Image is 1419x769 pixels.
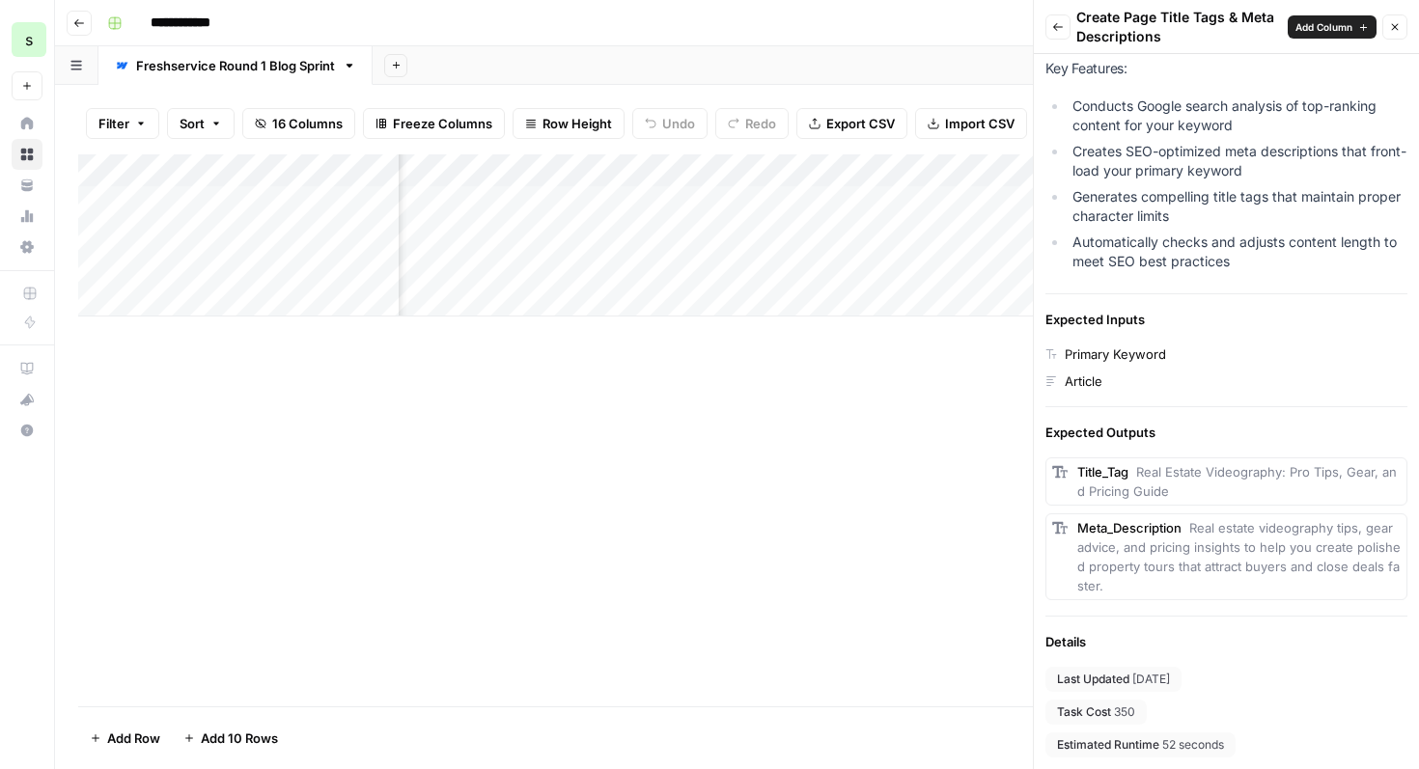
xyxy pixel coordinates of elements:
span: Add 10 Rows [201,728,278,748]
li: Generates compelling title tags that maintain proper character limits [1068,187,1407,226]
button: Row Height [513,108,625,139]
span: Meta_Description [1077,520,1182,536]
span: Redo [745,114,776,133]
span: Add Row [107,728,160,748]
div: Expected Outputs [1045,423,1407,442]
span: Add Column [1295,19,1352,35]
span: 52 seconds [1162,736,1224,754]
button: Add Row [78,723,172,754]
button: Sort [167,108,235,139]
span: Import CSV [945,114,1015,133]
span: s [25,28,33,51]
li: Creates SEO-optimized meta descriptions that front-load your primary keyword [1068,142,1407,180]
span: Undo [662,114,695,133]
span: Row Height [543,114,612,133]
span: 350 [1114,703,1135,721]
span: Real estate videography tips, gear advice, and pricing insights to help you create polished prope... [1077,520,1401,593]
button: 16 Columns [242,108,355,139]
span: Sort [180,114,205,133]
a: Usage [12,201,42,232]
div: Primary Keyword [1065,344,1166,364]
button: Filter [86,108,159,139]
p: Key Features: [1045,58,1407,80]
span: 16 Columns [272,114,343,133]
a: AirOps Academy [12,353,42,384]
a: Browse [12,139,42,170]
a: Your Data [12,170,42,201]
li: Conducts Google search analysis of top-ranking content for your keyword [1068,96,1407,135]
button: Help + Support [12,415,42,446]
button: Workspace: saasgenie [12,15,42,64]
span: Freeze Columns [393,114,492,133]
button: Import CSV [915,108,1027,139]
a: Freshservice Round 1 Blog Sprint [98,46,373,85]
div: Freshservice Round 1 Blog Sprint [136,56,335,75]
span: Estimated Runtime [1057,736,1159,754]
span: Filter [98,114,129,133]
a: Home [12,108,42,139]
button: What's new? [12,384,42,415]
span: Export CSV [826,114,895,133]
button: Add Column [1288,15,1377,39]
button: Redo [715,108,789,139]
button: Add 10 Rows [172,723,290,754]
span: Task Cost [1057,703,1111,721]
span: [DATE] [1132,671,1170,688]
button: Export CSV [796,108,907,139]
button: Undo [632,108,708,139]
div: Details [1045,632,1407,651]
div: Article [1065,371,1102,391]
span: Title_Tag [1077,464,1128,480]
div: What's new? [13,385,42,414]
button: Freeze Columns [363,108,505,139]
span: Real Estate Videography: Pro Tips, Gear, and Pricing Guide [1077,464,1397,499]
span: Last Updated [1057,671,1129,688]
a: Settings [12,232,42,262]
div: Expected Inputs [1045,310,1407,329]
li: Automatically checks and adjusts content length to meet SEO best practices [1068,233,1407,271]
